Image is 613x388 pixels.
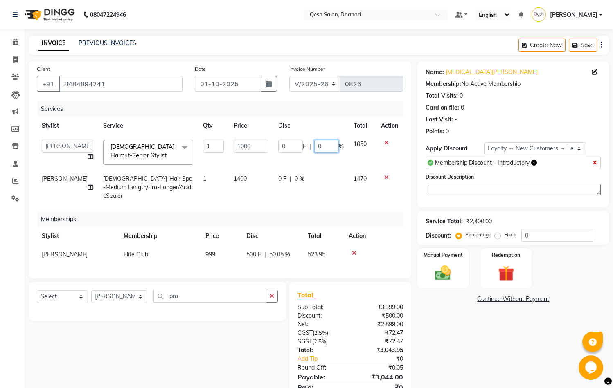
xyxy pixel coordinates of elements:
span: 50.05 % [269,250,290,259]
label: Percentage [465,231,491,238]
th: Qty [198,117,229,135]
span: F [303,142,306,151]
button: Create New [518,39,566,52]
span: Elite Club [124,251,148,258]
span: SGST [297,338,312,345]
span: % [339,142,344,151]
th: Action [376,117,403,135]
span: 2.5% [314,338,326,345]
div: Total: [291,346,350,354]
label: Discount Description [426,173,474,181]
a: INVOICE [38,36,69,51]
img: logo [21,3,77,26]
span: Total [297,291,316,299]
input: Search by Name/Mobile/Email/Code [59,76,183,92]
div: Name: [426,68,444,76]
div: Discount: [291,312,350,320]
span: [DEMOGRAPHIC_DATA]-Hair Spa-Medium Length/Pro-Longer/AcidicSealer [103,175,192,200]
span: 2.5% [314,330,327,336]
img: _gift.svg [493,264,519,283]
div: ( ) [291,337,350,346]
div: Memberships [38,212,409,227]
span: 0 F [278,175,286,183]
img: _cash.svg [430,264,456,282]
span: CGST [297,329,313,336]
span: [DEMOGRAPHIC_DATA] Haircut-Senior Stylist [110,143,174,159]
div: ₹2,899.00 [350,320,409,329]
span: | [290,175,291,183]
b: 08047224946 [90,3,126,26]
button: +91 [37,76,60,92]
div: Membership: [426,80,461,88]
th: Total [303,227,344,245]
div: Services [38,101,409,117]
span: 523.95 [308,251,325,258]
th: Stylist [37,117,98,135]
div: ₹72.47 [350,329,409,337]
div: Apply Discount [426,144,484,153]
span: | [309,142,311,151]
th: Total [349,117,376,135]
iframe: chat widget [579,355,605,380]
label: Manual Payment [424,251,463,259]
th: Disc [241,227,303,245]
div: 0 [446,127,449,136]
input: Search [153,290,266,303]
span: [PERSON_NAME] [42,251,88,258]
span: 1050 [354,140,367,148]
a: [MEDICAL_DATA][PERSON_NAME] [446,68,538,76]
th: Price [229,117,273,135]
div: ₹0.05 [350,363,409,372]
div: ₹0 [360,354,409,363]
span: 500 F [246,250,261,259]
div: 0 [461,103,464,112]
label: Fixed [504,231,516,238]
div: ₹72.47 [350,337,409,346]
a: Add Tip [291,354,360,363]
img: Gagandeep Arora [532,7,546,22]
div: Round Off: [291,363,350,372]
div: Discount: [426,231,451,240]
div: Sub Total: [291,303,350,312]
div: Last Visit: [426,115,453,124]
button: Save [569,39,597,52]
div: - [455,115,457,124]
span: 999 [205,251,215,258]
div: Net: [291,320,350,329]
div: ₹500.00 [350,312,409,320]
span: Membership Discount - Introductory [435,159,530,166]
label: Invoice Number [289,65,325,73]
th: Stylist [37,227,119,245]
div: ( ) [291,329,350,337]
th: Service [98,117,198,135]
th: Action [344,227,403,245]
th: Membership [119,227,201,245]
span: 0 % [295,175,304,183]
span: 1 [203,175,206,182]
div: 0 [460,92,463,100]
div: ₹3,043.95 [350,346,409,354]
span: [PERSON_NAME] [550,11,597,19]
span: | [264,250,266,259]
label: Date [195,65,206,73]
th: Disc [273,117,349,135]
span: [PERSON_NAME] [42,175,88,182]
div: No Active Membership [426,80,601,88]
th: Price [201,227,241,245]
div: Points: [426,127,444,136]
div: Card on file: [426,103,459,112]
label: Redemption [492,251,520,259]
span: 1470 [354,175,367,182]
div: Payable: [291,372,350,382]
div: Service Total: [426,217,463,226]
span: 1400 [234,175,247,182]
a: Continue Without Payment [419,295,607,303]
div: Total Visits: [426,92,458,100]
div: ₹2,400.00 [466,217,492,226]
div: ₹3,399.00 [350,303,409,312]
a: PREVIOUS INVOICES [79,39,136,47]
label: Client [37,65,50,73]
a: x [167,152,170,159]
div: ₹3,044.00 [350,372,409,382]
